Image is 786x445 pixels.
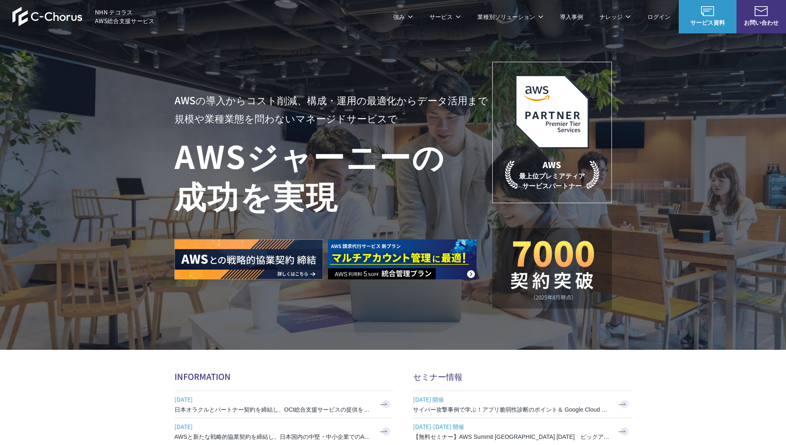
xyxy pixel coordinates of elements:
h3: 【無料セミナー】AWS Summit [GEOGRAPHIC_DATA] [DATE] ピックアップセッション [413,433,611,441]
img: AWSとの戦略的協業契約 締結 [175,239,323,279]
span: [DATE] [175,420,373,433]
span: サービス資料 [679,18,736,27]
a: AWS総合支援サービス C-Chorus NHN テコラスAWS総合支援サービス [12,7,155,26]
img: AWSプレミアティアサービスパートナー [515,75,589,149]
a: [DATE]-[DATE] 開催 【無料セミナー】AWS Summit [GEOGRAPHIC_DATA] [DATE] ピックアップセッション [413,418,632,445]
img: AWS総合支援サービス C-Chorus サービス資料 [701,6,714,16]
h2: セミナー情報 [413,370,632,382]
p: 強み [393,12,413,21]
p: 業種別ソリューション [477,12,543,21]
h3: 日本オラクルとパートナー契約を締結し、OCI総合支援サービスの提供を開始 [175,405,373,414]
h3: AWSと新たな戦略的協業契約を締結し、日本国内の中堅・中小企業でのAWS活用を加速 [175,433,373,441]
h3: サイバー攻撃事例で学ぶ！アプリ脆弱性診断のポイント＆ Google Cloud セキュリティ対策 [413,405,611,414]
span: お問い合わせ [736,18,786,27]
a: [DATE] AWSと新たな戦略的協業契約を締結し、日本国内の中堅・中小企業でのAWS活用を加速 [175,418,393,445]
span: [DATE] [175,393,373,405]
span: NHN テコラス AWS総合支援サービス [95,8,155,25]
em: AWS [543,159,561,171]
p: AWSの導入からコスト削減、 構成・運用の最適化からデータ活用まで 規模や業種業態を問わない マネージドサービスで [175,91,492,127]
h1: AWS ジャーニーの 成功を実現 [175,136,492,215]
a: 導入事例 [560,12,583,21]
h2: INFORMATION [175,370,393,382]
img: お問い合わせ [755,6,768,16]
p: 最上位プレミアティア サービスパートナー [505,159,599,190]
span: [DATE] 開催 [413,393,611,405]
img: AWS請求代行サービス 統合管理プラン [328,239,477,279]
p: サービス [430,12,461,21]
img: 契約件数 [509,240,595,300]
p: ナレッジ [600,12,631,21]
a: ログイン [647,12,670,21]
a: [DATE] 開催 サイバー攻撃事例で学ぶ！アプリ脆弱性診断のポイント＆ Google Cloud セキュリティ対策 [413,391,632,418]
a: [DATE] 日本オラクルとパートナー契約を締結し、OCI総合支援サービスの提供を開始 [175,391,393,418]
span: [DATE]-[DATE] 開催 [413,420,611,433]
